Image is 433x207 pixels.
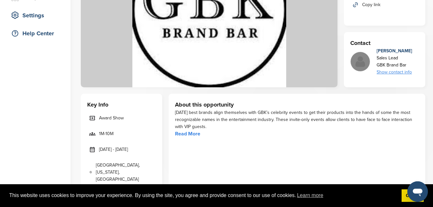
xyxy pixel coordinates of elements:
div: [DATE] best brands align themselves with GBK’s celebrity events to get their products into the ha... [175,109,419,130]
span: [DATE] - [DATE] [99,146,128,153]
span: [GEOGRAPHIC_DATA], [US_STATE], [GEOGRAPHIC_DATA] [96,162,154,183]
a: learn more about cookies [296,191,324,200]
div: Help Center [10,28,64,39]
div: Settings [10,10,64,21]
a: dismiss cookie message [402,189,424,202]
div: GBK Brand Bar [377,62,412,69]
img: Missing [351,52,370,71]
div: [PERSON_NAME] [377,47,412,55]
span: 1M-10M [99,130,113,137]
h3: About this opportunity [175,100,419,109]
span: This website uses cookies to improve your experience. By using the site, you agree and provide co... [9,191,396,200]
span: Copy link [362,1,380,8]
h3: Contact [350,39,419,47]
span: Award Show [99,115,124,122]
a: Read More [175,131,200,137]
iframe: Button to launch messaging window [407,181,428,202]
h3: Key Info [87,100,156,109]
div: Sales Lead [377,55,412,62]
a: Help Center [6,26,64,41]
div: Show contact info [377,69,412,76]
a: Settings [6,8,64,23]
